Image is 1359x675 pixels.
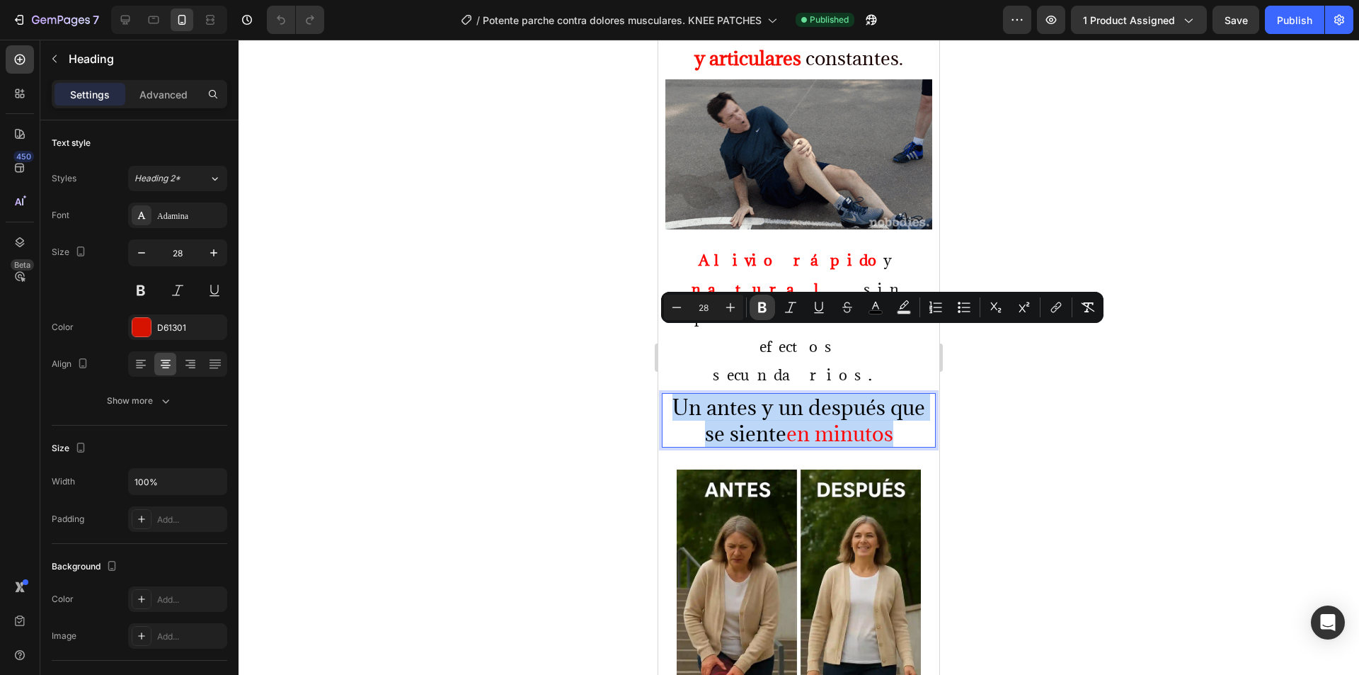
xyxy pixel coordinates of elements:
[52,243,89,262] div: Size
[11,259,34,271] div: Beta
[1277,13,1312,28] div: Publish
[7,40,274,190] img: image_demo.jpg
[93,11,99,28] p: 7
[147,6,245,31] span: constantes.
[157,210,224,222] div: Adamina
[36,240,248,345] span: sin pastillas ni efectos secundarios
[52,388,227,414] button: Show more
[128,380,235,407] span: en minutos
[52,513,84,526] div: Padding
[483,13,762,28] span: Potente parche contra dolores musculares. KNEE PATCHES
[1265,6,1324,34] button: Publish
[267,6,324,34] div: Undo/Redo
[14,354,267,407] span: Un antes y un después que se siente
[33,240,191,259] strong: natural,
[661,292,1103,323] div: Editor contextual toolbar
[52,630,76,642] div: Image
[157,594,224,606] div: Add...
[52,355,91,374] div: Align
[52,593,74,606] div: Color
[1071,6,1207,34] button: 1 product assigned
[70,87,110,102] p: Settings
[139,87,188,102] p: Advanced
[476,13,480,28] span: /
[69,50,222,67] p: Heading
[1212,6,1259,34] button: Save
[658,40,939,675] iframe: Design area
[6,6,105,34] button: 7
[52,439,89,458] div: Size
[40,211,225,230] strong: Alivio rápido
[7,353,274,408] h2: Rich Text Editor. Editing area: main
[157,514,224,526] div: Add...
[1225,14,1248,26] span: Save
[52,172,76,185] div: Styles
[52,137,91,149] div: Text style
[1083,13,1175,28] span: 1 product assigned
[52,475,75,488] div: Width
[52,209,69,222] div: Font
[128,166,227,191] button: Heading 2*
[225,211,241,230] span: y
[107,394,173,408] div: Show more
[52,321,74,334] div: Color
[157,630,224,643] div: Add...
[157,322,224,334] div: D61301
[52,557,120,577] div: Background
[810,13,849,26] span: Published
[210,326,226,345] strong: .
[134,172,180,185] span: Heading 2*
[129,469,226,494] input: Auto
[13,151,34,162] div: 450
[1311,606,1345,640] div: Open Intercom Messenger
